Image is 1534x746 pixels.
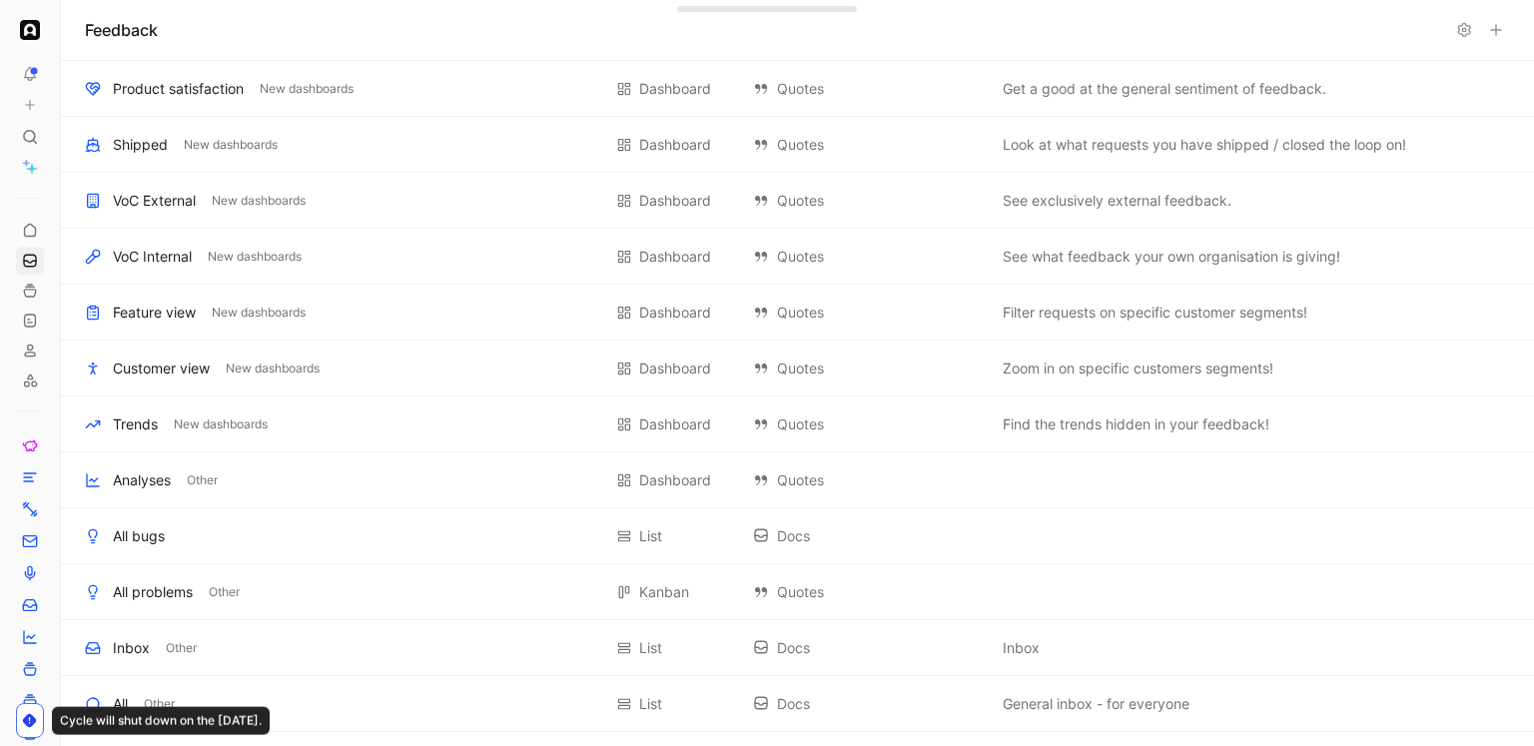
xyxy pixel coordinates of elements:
span: New dashboards [226,359,320,378]
div: Customer view [113,357,210,380]
button: Inbox [999,636,1044,660]
div: AllOtherList DocsGeneral inbox - for everyoneView actions [61,676,1534,732]
div: VoC ExternalNew dashboardsDashboard QuotesSee exclusively external feedback.View actions [61,173,1534,229]
div: AnalysesOtherDashboard QuotesView actions [61,452,1534,508]
div: Dashboard [639,133,711,157]
button: See what feedback your own organisation is giving! [999,245,1344,269]
button: Other [140,695,179,713]
button: Zoom in on specific customers segments! [999,357,1277,380]
div: Dashboard [639,468,711,492]
div: VoC InternalNew dashboardsDashboard QuotesSee what feedback your own organisation is giving!View ... [61,229,1534,285]
span: Filter requests on specific customer segments! [1003,301,1307,325]
span: New dashboards [212,303,306,323]
div: Customer viewNew dashboardsDashboard QuotesZoom in on specific customers segments!View actions [61,341,1534,396]
div: Analyses [113,468,171,492]
div: Quotes [753,468,983,492]
button: New dashboards [170,415,272,433]
button: General inbox - for everyone [999,692,1193,716]
div: Dashboard [639,357,711,380]
span: New dashboards [174,414,268,434]
button: New dashboards [208,304,310,322]
span: New dashboards [260,79,354,99]
span: New dashboards [212,191,306,211]
div: All bugsList DocsView actions [61,508,1534,564]
span: See what feedback your own organisation is giving! [1003,245,1340,269]
button: Other [205,583,244,601]
div: Quotes [753,580,983,604]
div: Feature viewNew dashboardsDashboard QuotesFilter requests on specific customer segments!View actions [61,285,1534,341]
button: Filter requests on specific customer segments! [999,301,1311,325]
div: VoC External [113,189,196,213]
div: Dashboard [639,301,711,325]
div: Docs [753,524,983,548]
div: Docs [753,692,983,716]
span: Get a good at the general sentiment of feedback. [1003,77,1326,101]
div: Quotes [753,301,983,325]
span: Other [209,582,240,602]
button: Other [162,639,201,657]
div: InboxOtherList DocsInboxView actions [61,620,1534,676]
button: Find the trends hidden in your feedback! [999,412,1273,436]
div: All problemsOtherKanban QuotesView actions [61,564,1534,620]
div: List [639,636,662,660]
span: New dashboards [208,247,302,267]
div: Product satisfaction [113,77,244,101]
button: See exclusively external feedback. [999,189,1235,213]
h1: Feedback [85,18,158,42]
div: Dashboard [639,412,711,436]
div: Docs [753,636,983,660]
div: TrendsNew dashboardsDashboard QuotesFind the trends hidden in your feedback!View actions [61,396,1534,452]
span: Other [166,638,197,658]
div: List [639,692,662,716]
div: Quotes [753,133,983,157]
div: List [639,524,662,548]
span: Other [187,470,218,490]
div: All problems [113,580,193,604]
div: Product satisfactionNew dashboardsDashboard QuotesGet a good at the general sentiment of feedback... [61,61,1534,117]
div: All bugs [113,524,165,548]
img: Ada [20,20,40,40]
button: Other [183,471,222,489]
div: VoC Internal [113,245,192,269]
div: Inbox [113,636,150,660]
div: Dashboard [639,245,711,269]
div: Kanban [639,580,689,604]
div: Quotes [753,77,983,101]
span: Inbox [1003,636,1040,660]
div: Trends [113,412,158,436]
span: Zoom in on specific customers segments! [1003,357,1273,380]
div: ShippedNew dashboardsDashboard QuotesLook at what requests you have shipped / closed the loop on!... [61,117,1534,173]
button: New dashboards [208,192,310,210]
button: New dashboards [204,248,306,266]
span: Find the trends hidden in your feedback! [1003,412,1269,436]
span: Look at what requests you have shipped / closed the loop on! [1003,133,1406,157]
button: New dashboards [222,360,324,377]
div: All [113,692,128,716]
div: Feature view [113,301,196,325]
button: Get a good at the general sentiment of feedback. [999,77,1330,101]
button: New dashboards [256,80,358,98]
div: Quotes [753,245,983,269]
div: Shipped [113,133,168,157]
span: New dashboards [184,135,278,155]
span: General inbox - for everyone [1003,692,1189,716]
span: Other [144,694,175,714]
div: Quotes [753,189,983,213]
div: Quotes [753,412,983,436]
div: Dashboard [639,77,711,101]
span: See exclusively external feedback. [1003,189,1231,213]
button: New dashboards [180,136,282,154]
div: Dashboard [639,189,711,213]
div: Cycle will shut down on the [DATE]. [52,707,270,735]
button: Ada [16,16,44,44]
button: Look at what requests you have shipped / closed the loop on! [999,133,1410,157]
div: Quotes [753,357,983,380]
